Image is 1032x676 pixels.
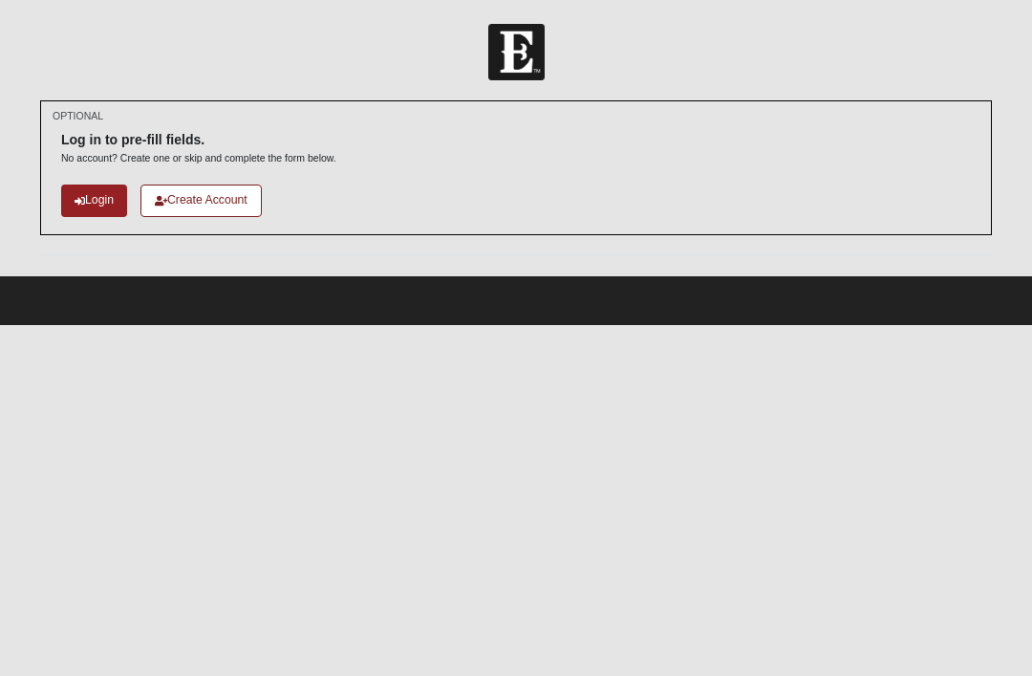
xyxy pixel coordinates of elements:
[61,132,336,148] h6: Log in to pre-fill fields.
[53,109,103,123] small: OPTIONAL
[61,185,127,216] a: Login
[61,151,336,165] p: No account? Create one or skip and complete the form below.
[488,24,545,80] img: Church of Eleven22 Logo
[140,185,262,216] a: Create Account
